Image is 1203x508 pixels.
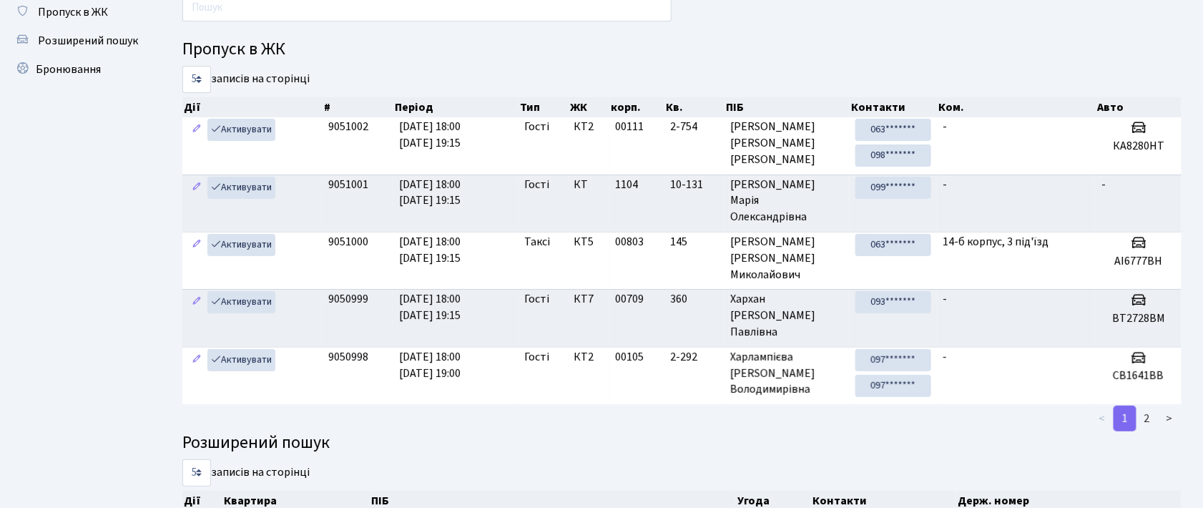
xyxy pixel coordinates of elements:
label: записів на сторінці [182,66,310,93]
span: Пропуск в ЖК [38,4,108,20]
span: 14-б корпус, 3 під'їзд [943,234,1049,250]
h5: СВ1641ВВ [1101,369,1176,383]
span: - [943,291,947,307]
span: 2-754 [670,119,719,135]
span: 9050998 [328,349,368,365]
span: [DATE] 18:00 [DATE] 19:00 [399,349,461,381]
a: > [1158,406,1182,431]
span: Таксі [524,234,550,250]
span: - [1101,177,1106,192]
th: Ком. [938,97,1096,117]
th: Контакти [850,97,937,117]
span: 10-131 [670,177,719,193]
span: 360 [670,291,719,308]
span: Хархан [PERSON_NAME] Павлівна [730,291,844,341]
span: 9051002 [328,119,368,135]
span: Харлампієва [PERSON_NAME] Володимирівна [730,349,844,399]
span: Гості [524,349,549,366]
span: КТ2 [574,349,604,366]
th: Тип [519,97,569,117]
span: 00111 [615,119,644,135]
a: Редагувати [188,291,205,313]
a: Редагувати [188,349,205,371]
span: КТ5 [574,234,604,250]
a: Активувати [207,119,275,141]
a: Бронювання [7,55,150,84]
span: [PERSON_NAME] [PERSON_NAME] Миколайович [730,234,844,283]
span: Розширений пошук [38,33,138,49]
a: Редагувати [188,119,205,141]
span: Бронювання [36,62,101,77]
h5: ВТ2728ВМ [1101,312,1176,326]
span: 9050999 [328,291,368,307]
th: Період [393,97,519,117]
span: 00803 [615,234,644,250]
h5: КА8280НТ [1101,140,1176,153]
a: Активувати [207,177,275,199]
span: - [943,177,947,192]
a: Активувати [207,291,275,313]
span: Гості [524,119,549,135]
th: корп. [610,97,665,117]
th: ПІБ [725,97,850,117]
a: 2 [1136,406,1159,431]
span: [PERSON_NAME] [PERSON_NAME] [PERSON_NAME] [730,119,844,168]
h5: AI6777BH [1101,255,1176,268]
span: [DATE] 18:00 [DATE] 19:15 [399,177,461,209]
span: КТ2 [574,119,604,135]
label: записів на сторінці [182,459,310,487]
th: Авто [1096,97,1182,117]
span: [DATE] 18:00 [DATE] 19:15 [399,234,461,266]
th: Кв. [665,97,725,117]
a: Редагувати [188,234,205,256]
span: 00709 [615,291,644,307]
span: [DATE] 18:00 [DATE] 19:15 [399,291,461,323]
span: [DATE] 18:00 [DATE] 19:15 [399,119,461,151]
span: КТ7 [574,291,604,308]
span: 00105 [615,349,644,365]
span: 9051001 [328,177,368,192]
span: - [943,349,947,365]
h4: Розширений пошук [182,433,1182,454]
th: ЖК [569,97,610,117]
th: # [323,97,393,117]
a: Активувати [207,234,275,256]
span: Гості [524,291,549,308]
span: 145 [670,234,719,250]
a: Розширений пошук [7,26,150,55]
span: 1104 [615,177,638,192]
span: КТ [574,177,604,193]
span: 2-292 [670,349,719,366]
a: 1 [1114,406,1136,431]
span: Гості [524,177,549,193]
select: записів на сторінці [182,66,211,93]
a: Активувати [207,349,275,371]
span: [PERSON_NAME] Марія Олександрівна [730,177,844,226]
span: 9051000 [328,234,368,250]
th: Дії [182,97,323,117]
select: записів на сторінці [182,459,211,487]
span: - [943,119,947,135]
h4: Пропуск в ЖК [182,39,1182,60]
a: Редагувати [188,177,205,199]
